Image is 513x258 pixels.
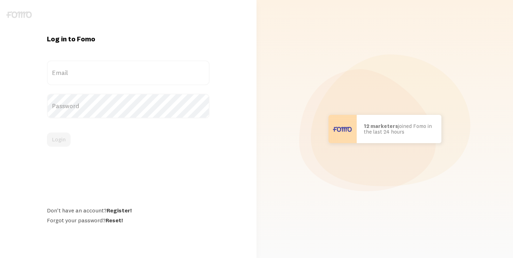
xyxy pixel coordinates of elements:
[364,123,398,129] b: 12 marketers
[105,217,123,224] a: Reset!
[6,11,32,18] img: fomo-logo-gray-b99e0e8ada9f9040e2984d0d95b3b12da0074ffd48d1e5cb62ac37fc77b0b268.svg
[328,115,357,143] img: User avatar
[107,207,132,214] a: Register!
[47,217,210,224] div: Forgot your password?
[47,60,210,85] label: Email
[47,94,210,118] label: Password
[47,207,210,214] div: Don't have an account?
[47,34,210,43] h1: Log in to Fomo
[364,123,434,135] p: joined Fomo in the last 24 hours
